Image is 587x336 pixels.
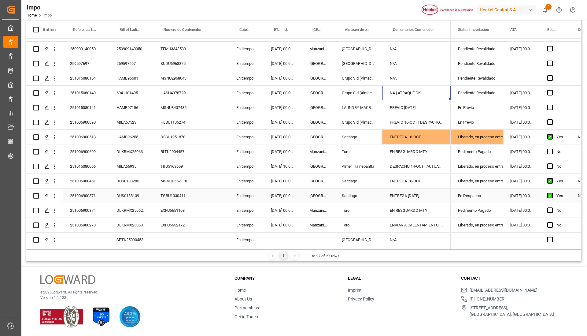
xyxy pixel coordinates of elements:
[302,144,334,159] div: Manzanillo
[382,189,451,203] div: ENTREGA [DATE]
[109,174,153,188] div: DUS0188285
[334,174,382,188] div: Santiago
[234,297,252,301] a: About Us
[26,174,451,189] div: Press SPACE to select this row.
[264,174,302,188] div: [DATE] 00:00:00
[458,71,496,85] div: Pendiente Revalidado
[302,71,334,85] div: [GEOGRAPHIC_DATA]
[63,100,109,115] div: 251015080141
[477,4,538,16] button: Henkel Capital S.A
[153,71,229,85] div: MSNU2968043
[503,86,540,100] div: [DATE] 00:00:00
[264,86,302,100] div: [DATE] 00:00:00
[264,115,302,129] div: [DATE] 00:00:00
[348,288,362,293] a: Imprint
[153,100,229,115] div: MSNU8407435
[382,115,451,129] div: PREVIO 16-OCT | DESPACHO 17-OCT
[120,28,140,32] span: Bill of Lading Number
[503,100,540,115] div: [DATE] 00:00:00
[264,144,302,159] div: [DATE] 00:00:00
[334,218,382,232] div: Toro
[26,144,451,159] div: Press SPACE to select this row.
[63,56,109,71] div: 259597697
[458,189,496,203] div: En Despacho
[26,100,451,115] div: Press SPACE to select this row.
[63,174,109,188] div: 251006900461
[26,233,451,247] div: Press SPACE to select this row.
[264,130,302,144] div: [DATE] 00:00:00
[334,71,382,85] div: Grupo Sid (Almacenaje y Distribucion AVIOR)
[334,42,382,56] div: [GEOGRAPHIC_DATA]
[510,28,517,32] span: ATA
[280,252,287,259] div: 1
[458,57,496,71] div: Pendiente Revalidado
[545,4,552,10] span: 6
[26,203,451,218] div: Press SPACE to select this row.
[334,144,382,159] div: Toro
[27,3,52,12] div: Impo
[552,3,566,17] button: Help Center
[348,297,374,301] a: Privacy Policy
[458,86,496,100] div: Pendiente Revalidado
[63,144,109,159] div: 251006900609
[153,174,229,188] div: MSMU3552118
[470,305,554,318] span: [STREET_ADDRESS], [GEOGRAPHIC_DATA], [GEOGRAPHIC_DATA]
[63,130,109,144] div: 251006900513
[302,203,334,218] div: Manzanillo
[538,3,552,17] button: show 6 new notifications
[556,145,563,159] div: No
[334,233,382,247] div: [GEOGRAPHIC_DATA]
[63,86,109,100] div: 251015080149
[470,296,506,302] span: [PHONE_NUMBER]
[382,174,451,188] div: ENTREGA 16-OCT
[334,56,382,71] div: [GEOGRAPHIC_DATA]
[109,42,153,56] div: 250909140050
[458,101,496,115] div: En Previo
[153,42,229,56] div: TEMU3343539
[153,115,229,129] div: HLBU1105274
[382,86,451,100] div: NA | ATRAQUE OK
[26,115,451,130] div: Press SPACE to select this row.
[470,287,537,293] span: [EMAIL_ADDRESS][DOMAIN_NAME]
[556,174,563,188] div: Yes
[109,144,153,159] div: DLKRMX2506362
[264,159,302,174] div: [DATE] 10:00:00
[264,100,302,115] div: [DATE] 00:00:00
[26,130,451,144] div: Press SPACE to select this row.
[382,42,451,56] div: N/A
[153,189,229,203] div: TGBU1030411
[153,203,229,218] div: EXFU5651108
[503,218,540,232] div: [DATE] 00:00:00
[264,189,302,203] div: [DATE] 00:00:00
[90,306,112,327] img: ISO 27001 Certification
[556,218,563,232] div: No
[40,275,95,284] img: Logward Logo
[334,86,382,100] div: Grupo Sid (Almacenaje y Distribucion AVIOR)
[503,130,540,144] div: [DATE] 00:00:00
[229,86,264,100] div: En tiempo
[229,100,264,115] div: En tiempo
[382,130,451,144] div: ENTREGA 16-OCT
[26,42,451,56] div: Press SPACE to select this row.
[382,159,451,174] div: DESPACHO 14-OCT | ACTUALIZAR AVISO
[73,28,96,32] span: Referencia Leschaco
[458,145,496,159] div: Pedimento Pagado
[229,42,264,56] div: En tiempo
[382,56,451,71] div: N/A
[477,6,536,14] div: Henkel Capital S.A
[109,189,153,203] div: DUS0188139
[229,203,264,218] div: En tiempo
[458,42,496,56] div: Pendiente Revalidado
[229,218,264,232] div: En tiempo
[302,159,334,174] div: [GEOGRAPHIC_DATA]
[153,144,229,159] div: RLTU2004457
[458,203,496,218] div: Pedimento Pagado
[503,42,540,56] div: [DATE] 00:00:00
[229,115,264,129] div: En tiempo
[264,71,302,85] div: [DATE] 00:00:00
[153,86,229,100] div: HASU4378720
[109,56,153,71] div: 259597697
[26,159,451,174] div: Press SPACE to select this row.
[382,100,451,115] div: PREVIO [DATE]
[42,27,56,32] div: Action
